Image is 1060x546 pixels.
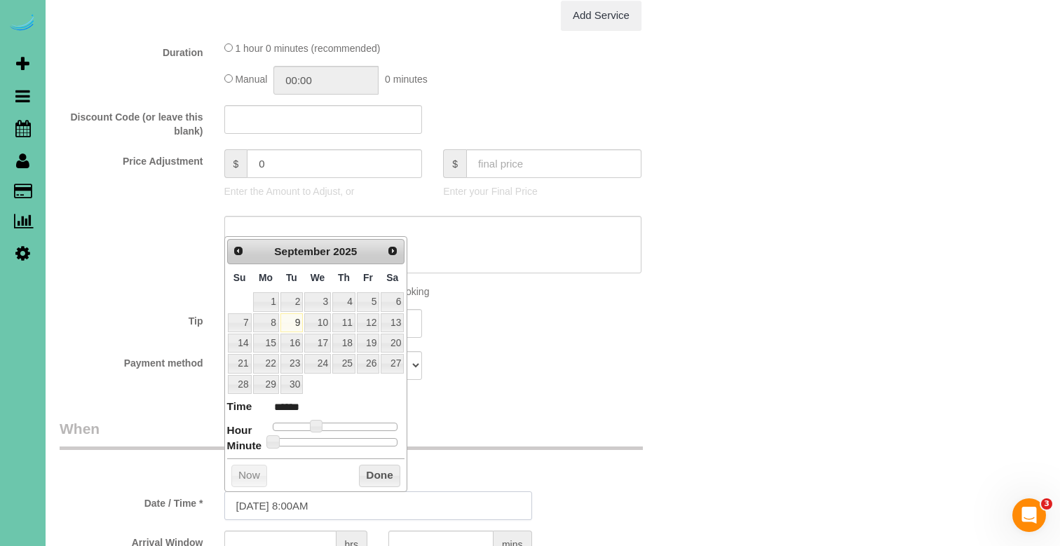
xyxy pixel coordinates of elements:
p: Enter your Final Price [443,184,641,198]
a: 13 [381,313,404,332]
a: 19 [357,334,379,353]
span: Thursday [338,272,350,283]
a: 26 [357,354,379,373]
a: 27 [381,354,404,373]
a: 24 [304,354,331,373]
a: 8 [253,313,279,332]
span: 0 minutes [385,74,428,85]
p: Enter the Amount to Adjust, or [224,184,423,198]
a: 11 [332,313,355,332]
a: 6 [381,292,404,311]
a: 23 [280,354,303,373]
span: Manual [235,74,267,85]
span: Wednesday [311,272,325,283]
a: Next [383,241,403,261]
a: 28 [228,375,252,394]
a: Add Service [561,1,641,30]
label: Price Adjustment [49,149,214,168]
dt: Hour [227,423,252,440]
dt: Time [227,399,252,416]
a: 14 [228,334,252,353]
span: September [274,245,330,257]
input: MM/DD/YYYY HH:MM [224,491,532,520]
span: Saturday [386,272,398,283]
a: 18 [332,334,355,353]
span: $ [443,149,466,178]
button: Done [359,465,400,487]
span: Friday [363,272,373,283]
a: 21 [228,354,252,373]
a: 16 [280,334,303,353]
span: Tuesday [286,272,297,283]
a: 7 [228,313,252,332]
a: 4 [332,292,355,311]
iframe: Intercom live chat [1012,498,1046,532]
label: Discount Code (or leave this blank) [49,105,214,138]
label: Tip [49,309,214,328]
a: 12 [357,313,379,332]
a: 25 [332,354,355,373]
button: Now [231,465,267,487]
a: Prev [229,241,249,261]
span: $ [224,149,247,178]
span: 1 hour 0 minutes (recommended) [235,43,380,54]
a: 9 [280,313,303,332]
dt: Minute [227,438,262,456]
a: 30 [280,375,303,394]
a: 2 [280,292,303,311]
a: 22 [253,354,279,373]
a: 29 [253,375,279,394]
a: 15 [253,334,279,353]
a: 3 [304,292,331,311]
a: 10 [304,313,331,332]
span: Next [387,245,398,257]
label: Duration [49,41,214,60]
label: Payment method [49,351,214,370]
label: Date / Time * [49,491,214,510]
a: 17 [304,334,331,353]
span: Monday [259,272,273,283]
a: 20 [381,334,404,353]
a: 1 [253,292,279,311]
span: Sunday [233,272,246,283]
input: final price [466,149,641,178]
span: Prev [233,245,244,257]
span: 3 [1041,498,1052,510]
span: 2025 [333,245,357,257]
a: 5 [357,292,379,311]
img: Automaid Logo [8,14,36,34]
legend: When [60,418,643,450]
